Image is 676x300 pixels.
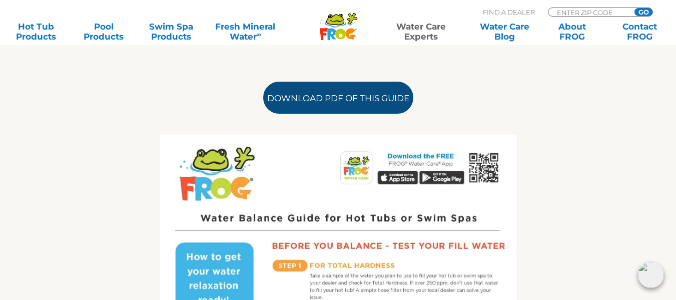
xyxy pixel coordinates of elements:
a: ContactFROG [613,22,666,42]
input: Zip Code Form [556,8,623,17]
a: Fresh MineralWater∞ [213,22,278,42]
a: Hot TubProducts [10,22,63,42]
a: AboutFROG [546,22,598,42]
a: Download PDF of this Guide [263,82,413,114]
a: Water CareExperts [378,22,463,42]
sup: ∞ [257,31,261,38]
a: PoolProducts [78,22,130,42]
a: Swim SpaProducts [145,22,198,42]
input: GO [634,8,652,16]
p: Find A Dealer [483,8,535,17]
img: openIcon [638,262,664,288]
a: Water CareBlog [478,22,531,42]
